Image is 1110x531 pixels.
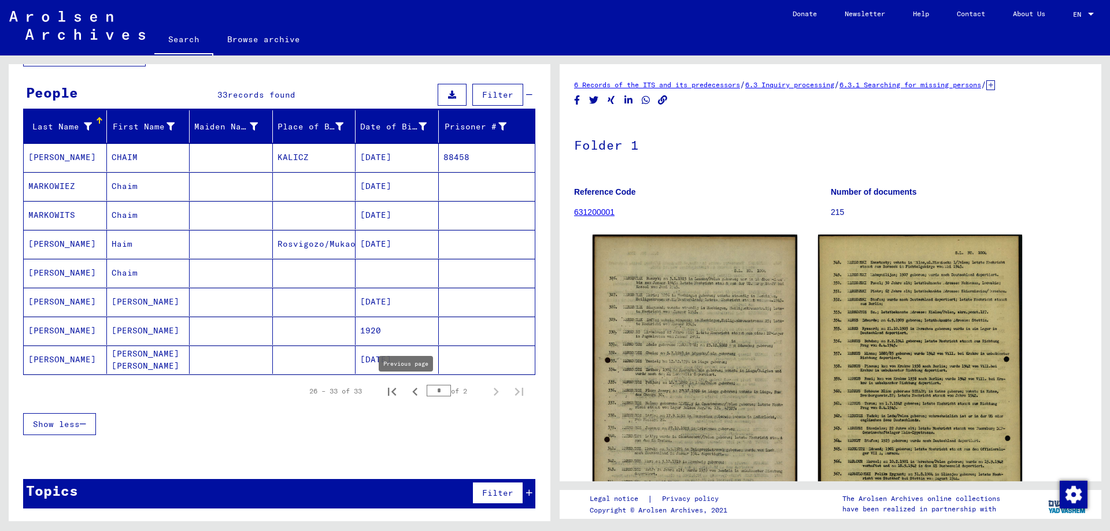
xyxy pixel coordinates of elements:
[574,187,636,196] b: Reference Code
[228,90,295,100] span: records found
[472,84,523,106] button: Filter
[107,201,190,229] mat-cell: Chaim
[107,317,190,345] mat-cell: [PERSON_NAME]
[842,504,1000,514] p: have been realized in partnership with
[657,93,669,107] button: Copy link
[194,117,272,136] div: Maiden Name
[273,110,356,143] mat-header-cell: Place of Birth
[273,230,356,258] mat-cell: Rosvigozo/Mukaozo
[574,207,615,217] a: 631200001
[443,121,507,133] div: Prisoner #
[831,206,1087,218] p: 215
[309,386,362,396] div: 26 – 33 of 33
[24,172,107,200] mat-cell: MARKOWIEZ
[472,482,523,504] button: Filter
[194,121,258,133] div: Maiden Name
[24,110,107,143] mat-header-cell: Last Name
[107,288,190,316] mat-cell: [PERSON_NAME]
[839,80,981,89] a: 6.3.1 Searching for missing persons
[623,93,635,107] button: Share on LinkedIn
[574,80,740,89] a: 6 Records of the ITS and its predecessors
[571,93,583,107] button: Share on Facebook
[508,380,531,403] button: Last page
[439,110,535,143] mat-header-cell: Prisoner #
[574,118,1087,169] h1: Folder 1
[745,80,834,89] a: 6.3 Inquiry processing
[356,172,439,200] mat-cell: [DATE]
[24,346,107,374] mat-cell: [PERSON_NAME]
[356,201,439,229] mat-cell: [DATE]
[277,117,358,136] div: Place of Birth
[356,110,439,143] mat-header-cell: Date of Birth
[360,121,427,133] div: Date of Birth
[217,90,228,100] span: 33
[590,505,732,515] p: Copyright © Arolsen Archives, 2021
[356,288,439,316] mat-cell: [DATE]
[24,230,107,258] mat-cell: [PERSON_NAME]
[107,346,190,374] mat-cell: [PERSON_NAME] [PERSON_NAME]
[482,90,513,100] span: Filter
[588,93,600,107] button: Share on Twitter
[427,385,484,396] div: of 2
[740,79,745,90] span: /
[273,143,356,172] mat-cell: KALICZ
[1059,480,1087,508] div: Change consent
[9,11,145,40] img: Arolsen_neg.svg
[24,288,107,316] mat-cell: [PERSON_NAME]
[28,117,106,136] div: Last Name
[107,110,190,143] mat-header-cell: First Name
[981,79,986,90] span: /
[24,317,107,345] mat-cell: [PERSON_NAME]
[831,187,917,196] b: Number of documents
[653,493,732,505] a: Privacy policy
[23,413,96,435] button: Show less
[842,493,1000,504] p: The Arolsen Archives online collections
[356,143,439,172] mat-cell: [DATE]
[24,201,107,229] mat-cell: MARKOWITS
[439,143,535,172] mat-cell: 88458
[33,419,80,429] span: Show less
[24,259,107,287] mat-cell: [PERSON_NAME]
[404,380,427,403] button: Previous page
[112,117,190,136] div: First Name
[605,93,617,107] button: Share on Xing
[28,121,92,133] div: Last Name
[107,172,190,200] mat-cell: Chaim
[482,488,513,498] span: Filter
[107,143,190,172] mat-cell: CHAIM
[213,25,314,53] a: Browse archive
[190,110,273,143] mat-header-cell: Maiden Name
[1073,10,1086,18] span: EN
[1046,489,1089,518] img: yv_logo.png
[356,230,439,258] mat-cell: [DATE]
[360,117,441,136] div: Date of Birth
[640,93,652,107] button: Share on WhatsApp
[356,346,439,374] mat-cell: [DATE]
[443,117,521,136] div: Prisoner #
[356,317,439,345] mat-cell: 1920
[1060,481,1087,508] img: Change consent
[107,230,190,258] mat-cell: Haim
[26,82,78,103] div: People
[484,380,508,403] button: Next page
[590,493,647,505] a: Legal notice
[834,79,839,90] span: /
[107,259,190,287] mat-cell: Chaim
[24,143,107,172] mat-cell: [PERSON_NAME]
[154,25,213,55] a: Search
[380,380,404,403] button: First page
[277,121,344,133] div: Place of Birth
[590,493,732,505] div: |
[26,480,78,501] div: Topics
[112,121,175,133] div: First Name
